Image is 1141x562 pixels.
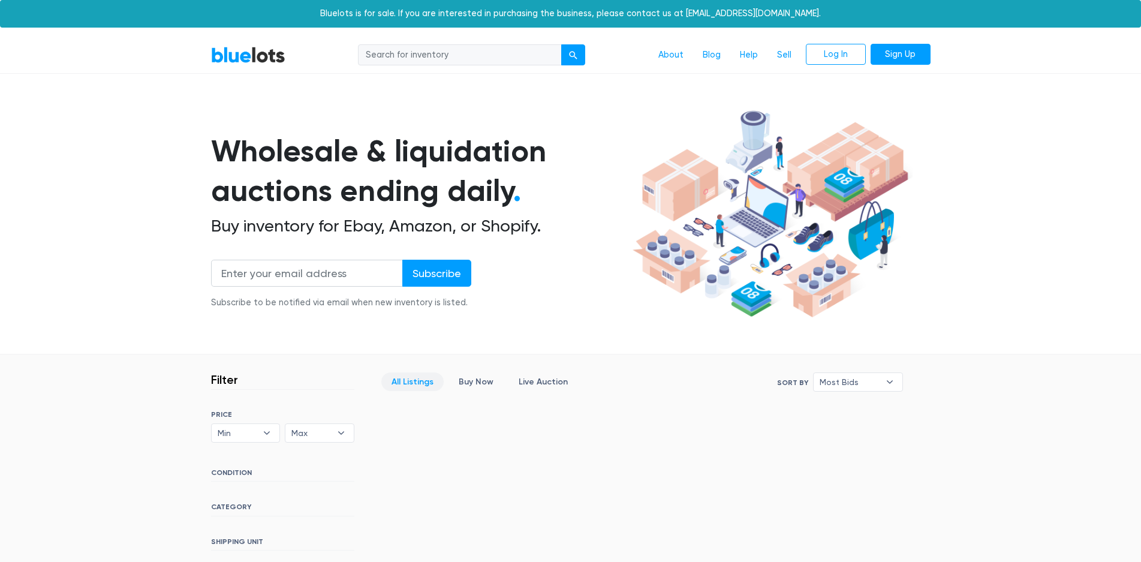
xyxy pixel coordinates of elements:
[806,44,866,65] a: Log In
[513,173,521,209] span: .
[254,424,279,442] b: ▾
[291,424,331,442] span: Max
[448,372,504,391] a: Buy Now
[508,372,578,391] a: Live Auction
[211,410,354,419] h6: PRICE
[871,44,931,65] a: Sign Up
[767,44,801,67] a: Sell
[730,44,767,67] a: Help
[628,105,913,323] img: hero-ee84e7d0318cb26816c560f6b4441b76977f77a177738b4e94f68c95b2b83dbb.png
[877,373,902,391] b: ▾
[820,373,880,391] span: Most Bids
[402,260,471,287] input: Subscribe
[329,424,354,442] b: ▾
[211,296,471,309] div: Subscribe to be notified via email when new inventory is listed.
[218,424,257,442] span: Min
[211,131,628,211] h1: Wholesale & liquidation auctions ending daily
[211,537,354,551] h6: SHIPPING UNIT
[381,372,444,391] a: All Listings
[777,377,808,388] label: Sort By
[211,260,403,287] input: Enter your email address
[211,216,628,236] h2: Buy inventory for Ebay, Amazon, or Shopify.
[211,468,354,482] h6: CONDITION
[211,503,354,516] h6: CATEGORY
[358,44,562,66] input: Search for inventory
[211,46,285,64] a: BlueLots
[211,372,238,387] h3: Filter
[693,44,730,67] a: Blog
[649,44,693,67] a: About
